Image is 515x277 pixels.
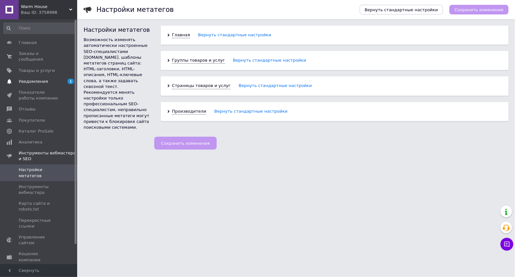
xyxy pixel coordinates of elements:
[19,117,45,123] span: Покупатели
[84,90,154,130] div: Рекомендуется менять настройки только профессиональным SEO-специалистам, неправильно прописанные ...
[84,26,154,34] div: Настройки метатегов
[172,108,206,115] span: Производители
[19,218,59,229] span: Перекрестные ссылки
[68,79,74,84] span: 1
[19,128,53,134] span: Каталог ProSale
[360,5,443,14] button: Вернуть стандартные настройки
[19,139,42,145] span: Аналитика
[96,6,174,13] h1: Настройки метатегов
[19,106,36,112] span: Отзывы
[19,167,59,178] span: Настройки метатегов
[84,37,154,90] div: Возможность изменять автоматически настроенные SEO-специалистами [DOMAIN_NAME]. шаблоны метатегов...
[239,83,312,89] a: Вернуть стандартные настройки
[19,251,59,263] span: Кошелек компании
[19,150,77,162] span: Инструменты вебмастера и SEO
[21,10,77,15] div: Ваш ID: 3758998
[214,108,288,114] a: Вернуть стандартные настройки
[172,83,230,89] span: Страницы товаров и услуг
[19,79,48,84] span: Уведомления
[19,68,55,74] span: Товары и услуги
[172,32,190,38] span: Главная
[21,4,69,10] span: Warm House
[3,22,76,34] input: Поиск
[19,90,59,101] span: Показатели работы компании
[233,57,306,63] a: Вернуть стандартные настройки
[198,32,271,38] a: Вернуть стандартные настройки
[19,184,59,195] span: Инструменты вебмастера
[19,234,59,246] span: Управление сайтом
[19,201,59,212] span: Карта сайта и robots.txt
[172,57,225,64] span: Группы товаров и услуг
[501,238,513,251] button: Чат с покупателем
[365,7,438,12] span: Вернуть стандартные настройки
[19,40,37,46] span: Главная
[19,51,59,62] span: Заказы и сообщения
